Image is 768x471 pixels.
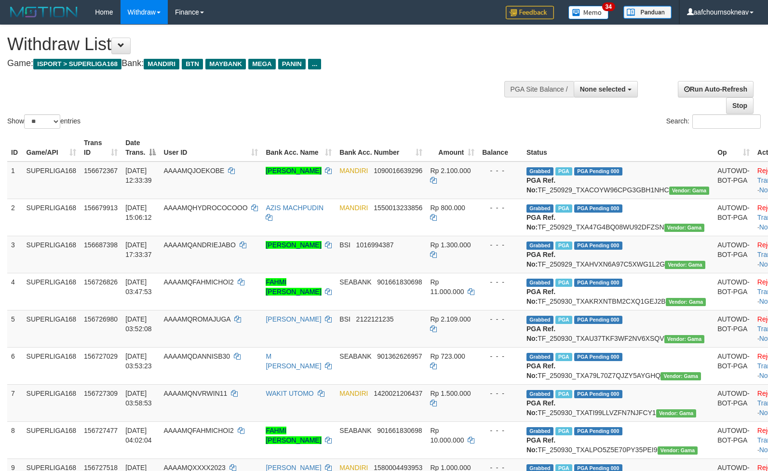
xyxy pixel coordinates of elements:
div: - - - [482,389,519,398]
a: [PERSON_NAME] [266,315,321,323]
span: Copy 1090016639296 to clipboard [374,167,422,175]
td: AUTOWD-BOT-PGA [714,273,754,310]
span: Vendor URL: https://trx31.1velocity.biz [664,224,705,232]
span: 156672367 [84,167,118,175]
span: Marked by aafromsomean [555,390,572,398]
span: Rp 1.300.000 [430,241,471,249]
td: TF_250930_TXATI99LLVZFN7NJFCY1 [523,384,714,421]
span: 156679913 [84,204,118,212]
td: AUTOWD-BOT-PGA [714,161,754,199]
b: PGA Ref. No: [526,251,555,268]
span: AAAAMQFAHMICHOI2 [163,427,233,434]
div: - - - [482,426,519,435]
td: AUTOWD-BOT-PGA [714,236,754,273]
span: MEGA [248,59,276,69]
td: 1 [7,161,23,199]
td: TF_250930_TXALPO5Z5E70PY35PEI9 [523,421,714,458]
span: Vendor URL: https://trx31.1velocity.biz [660,372,701,380]
td: SUPERLIGA168 [23,347,81,384]
img: panduan.png [623,6,672,19]
th: Game/API: activate to sort column ascending [23,134,81,161]
td: SUPERLIGA168 [23,236,81,273]
td: 6 [7,347,23,384]
span: Vendor URL: https://trx31.1velocity.biz [666,298,706,306]
span: Vendor URL: https://trx31.1velocity.biz [658,446,698,455]
td: TF_250930_TXAU37TKF3WF2NV6XSQV [523,310,714,347]
span: Rp 2.100.000 [430,167,471,175]
td: AUTOWD-BOT-PGA [714,199,754,236]
span: Vendor URL: https://trx31.1velocity.biz [664,335,705,343]
span: Marked by aafsengchandara [555,167,572,175]
td: SUPERLIGA168 [23,161,81,199]
span: Marked by aafandaneth [555,279,572,287]
span: Copy 901362626957 to clipboard [377,352,422,360]
span: [DATE] 17:33:37 [125,241,152,258]
td: TF_250929_TXAHVXN6A97C5XWG1L2G [523,236,714,273]
span: Grabbed [526,316,553,324]
button: None selected [574,81,638,97]
span: Rp 723.000 [430,352,465,360]
td: SUPERLIGA168 [23,273,81,310]
span: Grabbed [526,390,553,398]
span: [DATE] 03:58:53 [125,390,152,407]
div: - - - [482,314,519,324]
td: 2 [7,199,23,236]
b: PGA Ref. No: [526,436,555,454]
span: Grabbed [526,353,553,361]
span: [DATE] 15:06:12 [125,204,152,221]
td: AUTOWD-BOT-PGA [714,347,754,384]
b: PGA Ref. No: [526,399,555,417]
b: PGA Ref. No: [526,362,555,379]
td: TF_250930_TXAKRXNTBM2CXQ1GEJ2B [523,273,714,310]
span: 34 [602,2,615,11]
span: 156726980 [84,315,118,323]
div: - - - [482,240,519,250]
span: Marked by aafromsomean [555,316,572,324]
th: Trans ID: activate to sort column ascending [80,134,121,161]
td: AUTOWD-BOT-PGA [714,310,754,347]
img: Button%20Memo.svg [568,6,609,19]
span: Grabbed [526,427,553,435]
span: AAAAMQROMAJUGA [163,315,230,323]
span: PGA Pending [574,204,622,213]
span: MANDIRI [144,59,179,69]
span: BSI [339,241,350,249]
span: PGA Pending [574,279,622,287]
td: SUPERLIGA168 [23,310,81,347]
b: PGA Ref. No: [526,214,555,231]
td: SUPERLIGA168 [23,421,81,458]
h1: Withdraw List [7,35,502,54]
td: SUPERLIGA168 [23,384,81,421]
span: MAYBANK [205,59,246,69]
span: Grabbed [526,167,553,175]
span: 156727309 [84,390,118,397]
input: Search: [692,114,761,129]
b: PGA Ref. No: [526,176,555,194]
a: M [PERSON_NAME] [266,352,321,370]
div: - - - [482,203,519,213]
th: Date Trans.: activate to sort column descending [121,134,160,161]
span: PANIN [278,59,306,69]
img: MOTION_logo.png [7,5,81,19]
span: SEABANK [339,427,371,434]
a: WAKIT UTOMO [266,390,313,397]
span: Copy 901661830698 to clipboard [377,427,422,434]
span: Copy 1016994387 to clipboard [356,241,394,249]
span: Copy 901661830698 to clipboard [377,278,422,286]
span: MANDIRI [339,204,368,212]
a: [PERSON_NAME] [266,167,321,175]
span: Marked by aafsoycanthlai [555,242,572,250]
span: MANDIRI [339,390,368,397]
a: [PERSON_NAME] [266,241,321,249]
span: Marked by aafandaneth [555,353,572,361]
span: Copy 2122121235 to clipboard [356,315,394,323]
span: 156726826 [84,278,118,286]
span: AAAAMQDANNISB30 [163,352,230,360]
span: SEABANK [339,352,371,360]
span: [DATE] 03:52:08 [125,315,152,333]
span: Grabbed [526,242,553,250]
th: Bank Acc. Name: activate to sort column ascending [262,134,336,161]
span: 156727477 [84,427,118,434]
td: 8 [7,421,23,458]
a: AZIS MACHPUDIN [266,204,323,212]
